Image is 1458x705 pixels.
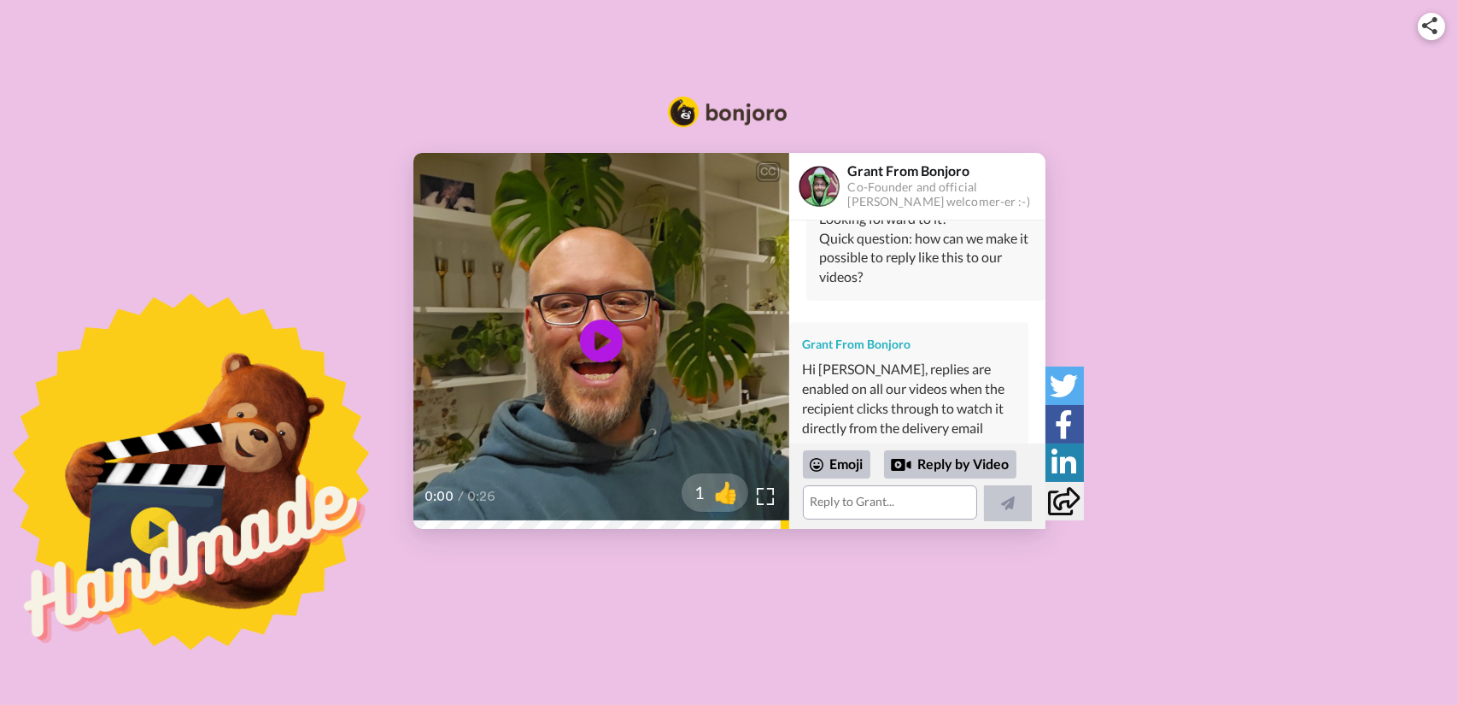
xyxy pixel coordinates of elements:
[706,479,748,506] span: 👍
[1422,17,1438,34] img: ic_share.svg
[459,486,465,507] span: /
[848,180,1045,209] div: Co-Founder and official [PERSON_NAME] welcomer-er :-)
[803,450,870,478] div: Emoji
[668,97,788,127] img: Bonjoro Logo
[848,162,1045,179] div: Grant From Bonjoro
[758,163,779,180] div: CC
[803,360,1015,438] div: Hi [PERSON_NAME], replies are enabled on all our videos when the recipient clicks through to watc...
[425,486,455,507] span: 0:00
[799,166,840,207] img: Profile Image
[820,229,1032,288] div: Quick question: how can we make it possible to reply like this to our videos?
[682,473,748,512] button: 1👍
[682,480,706,504] span: 1
[803,336,1015,353] div: Grant From Bonjoro
[468,486,498,507] span: 0:26
[891,455,911,475] div: Reply by Video
[757,488,774,505] img: Full screen
[884,450,1016,479] div: Reply by Video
